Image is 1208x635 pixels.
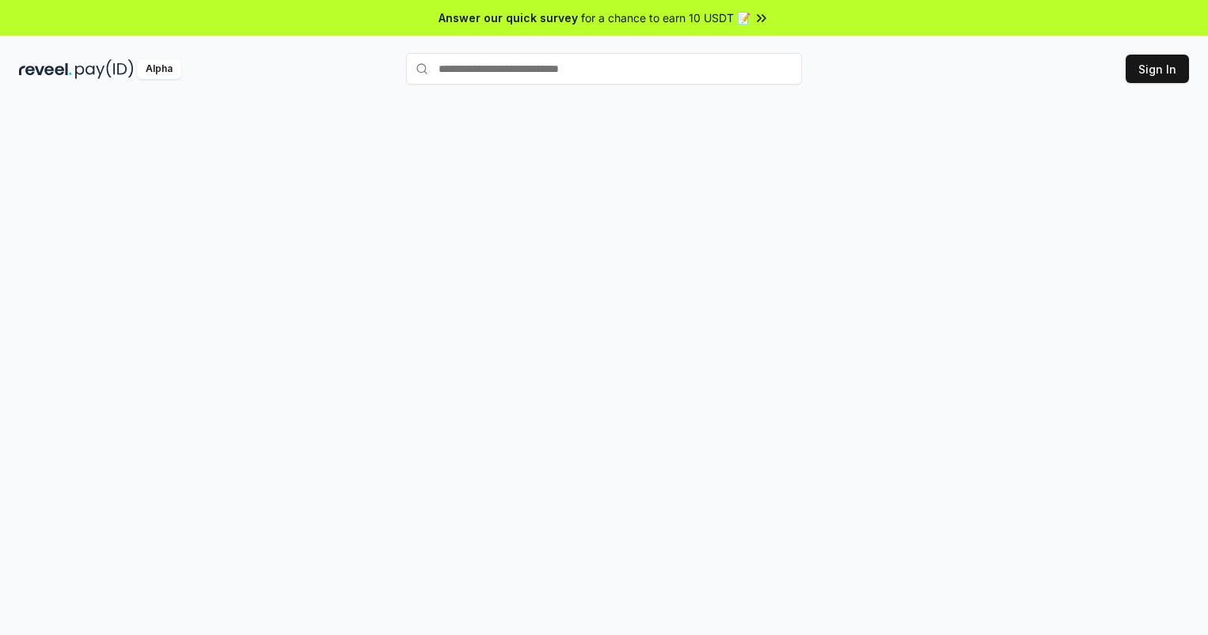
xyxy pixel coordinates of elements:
div: Alpha [137,59,181,79]
button: Sign In [1126,55,1189,83]
span: Answer our quick survey [439,9,578,26]
img: pay_id [75,59,134,79]
img: reveel_dark [19,59,72,79]
span: for a chance to earn 10 USDT 📝 [581,9,750,26]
